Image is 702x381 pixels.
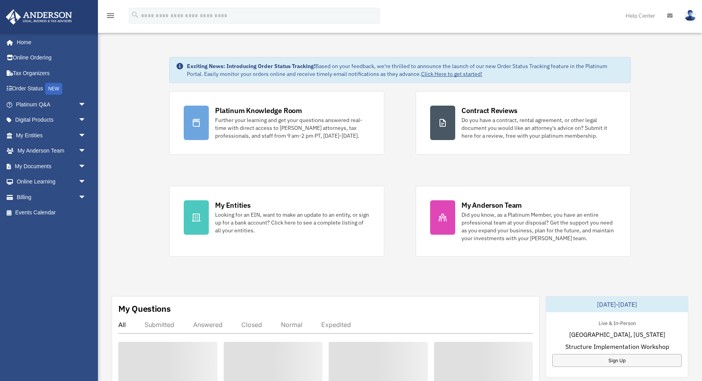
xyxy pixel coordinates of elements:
a: Online Ordering [5,50,98,66]
a: Events Calendar [5,205,98,221]
a: Platinum Q&Aarrow_drop_down [5,97,98,112]
a: Home [5,34,94,50]
a: Platinum Knowledge Room Further your learning and get your questions answered real-time with dire... [169,91,384,155]
span: Structure Implementation Workshop [565,342,669,351]
div: Did you know, as a Platinum Member, you have an entire professional team at your disposal? Get th... [461,211,616,242]
img: User Pic [684,10,696,21]
div: Based on your feedback, we're thrilled to announce the launch of our new Order Status Tracking fe... [187,62,624,78]
div: Platinum Knowledge Room [215,106,302,115]
img: Anderson Advisors Platinum Portal [4,9,74,25]
span: arrow_drop_down [78,158,94,174]
a: Order StatusNEW [5,81,98,97]
div: [DATE]-[DATE] [546,297,688,312]
a: Contract Reviews Do you have a contract, rental agreement, or other legal document you would like... [416,91,631,155]
div: My Anderson Team [461,200,522,210]
i: menu [106,11,115,20]
i: search [131,11,139,19]
span: arrow_drop_down [78,97,94,113]
a: My Documentsarrow_drop_down [5,158,98,174]
strong: Exciting News: Introducing Order Status Tracking! [187,63,315,70]
div: Submitted [145,321,174,329]
a: Billingarrow_drop_down [5,189,98,205]
div: My Entities [215,200,250,210]
span: arrow_drop_down [78,112,94,128]
a: My Entities Looking for an EIN, want to make an update to an entity, or sign up for a bank accoun... [169,186,384,257]
div: All [118,321,126,329]
div: NEW [45,83,62,95]
a: Sign Up [552,354,682,367]
a: Online Learningarrow_drop_down [5,174,98,190]
div: My Questions [118,303,171,315]
div: Do you have a contract, rental agreement, or other legal document you would like an attorney's ad... [461,116,616,140]
div: Closed [241,321,262,329]
a: My Anderson Team Did you know, as a Platinum Member, you have an entire professional team at your... [416,186,631,257]
div: Contract Reviews [461,106,517,115]
div: Further your learning and get your questions answered real-time with direct access to [PERSON_NAM... [215,116,370,140]
a: My Anderson Teamarrow_drop_down [5,143,98,159]
div: Expedited [321,321,351,329]
span: arrow_drop_down [78,189,94,205]
a: Digital Productsarrow_drop_down [5,112,98,128]
a: My Entitiesarrow_drop_down [5,128,98,143]
a: menu [106,14,115,20]
a: Click Here to get started! [421,70,482,77]
span: arrow_drop_down [78,143,94,159]
span: arrow_drop_down [78,128,94,144]
div: Answered [193,321,223,329]
a: Tax Organizers [5,65,98,81]
span: [GEOGRAPHIC_DATA], [US_STATE] [569,330,665,339]
span: arrow_drop_down [78,174,94,190]
div: Looking for an EIN, want to make an update to an entity, or sign up for a bank account? Click her... [215,211,370,234]
div: Live & In-Person [592,318,642,327]
div: Normal [281,321,302,329]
